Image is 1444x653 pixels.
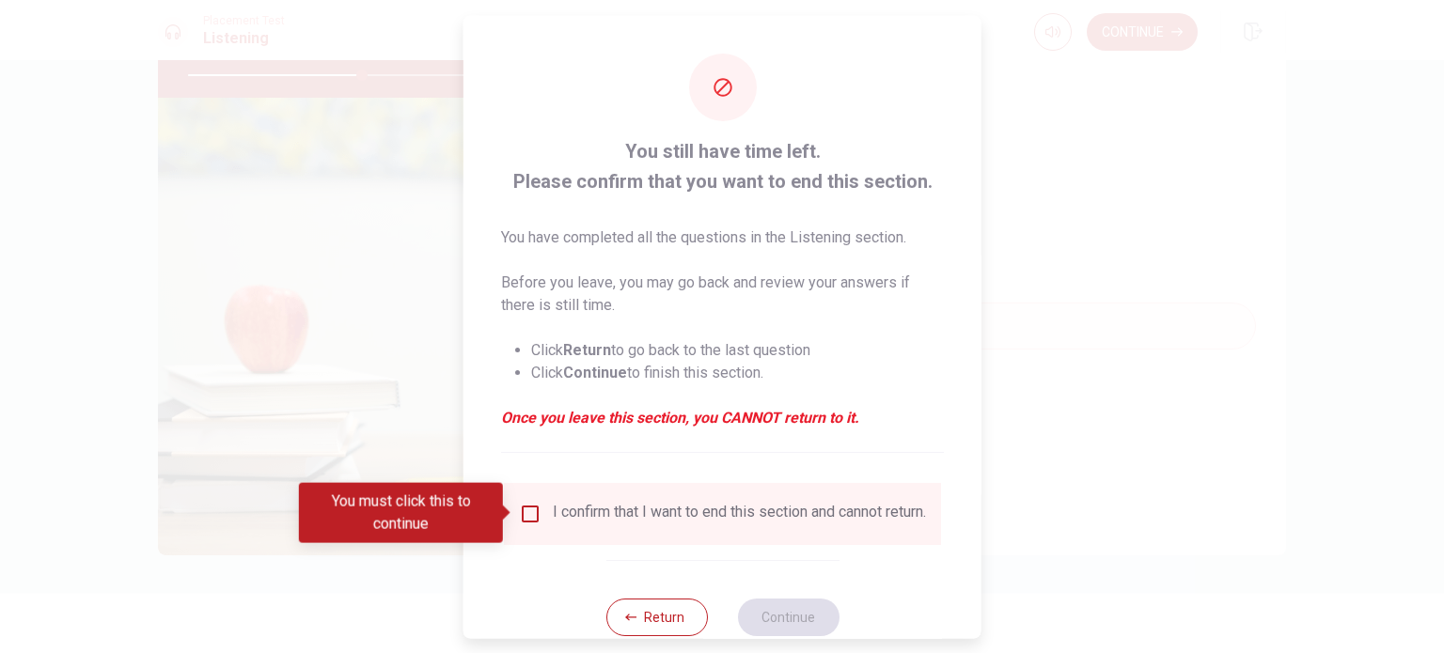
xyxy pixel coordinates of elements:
[563,340,611,358] strong: Return
[553,502,926,524] div: I confirm that I want to end this section and cannot return.
[501,225,944,248] p: You have completed all the questions in the Listening section.
[299,483,503,543] div: You must click this to continue
[531,338,944,361] li: Click to go back to the last question
[531,361,944,383] li: Click to finish this section.
[519,502,541,524] span: You must click this to continue
[563,363,627,381] strong: Continue
[501,406,944,428] em: Once you leave this section, you CANNOT return to it.
[737,598,839,635] button: Continue
[501,135,944,195] span: You still have time left. Please confirm that you want to end this section.
[605,598,707,635] button: Return
[501,271,944,316] p: Before you leave, you may go back and review your answers if there is still time.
